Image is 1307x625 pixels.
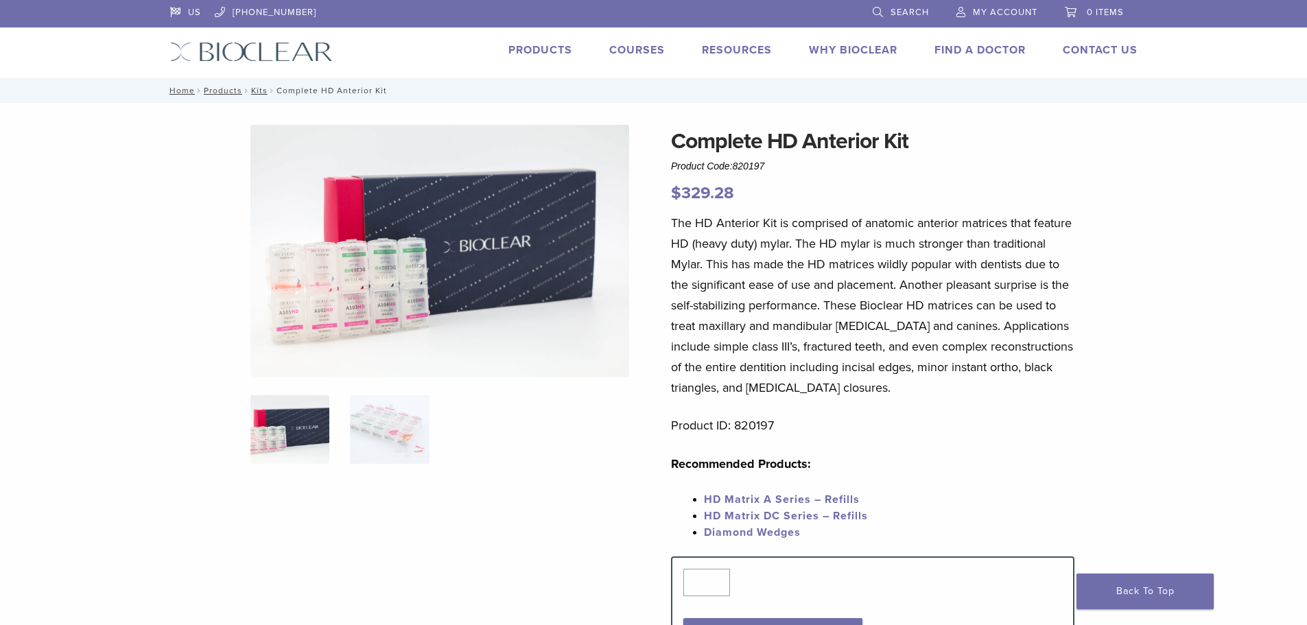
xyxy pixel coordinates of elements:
a: Diamond Wedges [704,526,801,539]
h1: Complete HD Anterior Kit [671,125,1074,158]
span: My Account [973,7,1037,18]
a: HD Matrix DC Series – Refills [704,509,868,523]
strong: Recommended Products: [671,456,811,471]
img: IMG_8088 (1) [250,125,629,377]
span: 820197 [733,161,765,172]
img: Complete HD Anterior Kit - Image 2 [350,395,429,464]
span: / [242,87,251,94]
img: IMG_8088-1-324x324.jpg [250,395,329,464]
nav: Complete HD Anterior Kit [160,78,1148,103]
a: Courses [609,43,665,57]
img: Bioclear [170,42,333,62]
p: The HD Anterior Kit is comprised of anatomic anterior matrices that feature HD (heavy duty) mylar... [671,213,1074,398]
a: Why Bioclear [809,43,897,57]
span: / [195,87,204,94]
a: Contact Us [1063,43,1138,57]
a: HD Matrix A Series – Refills [704,493,860,506]
a: Kits [251,86,268,95]
span: / [268,87,276,94]
a: Products [204,86,242,95]
p: Product ID: 820197 [671,415,1074,436]
span: $ [671,183,681,203]
a: Home [165,86,195,95]
a: Find A Doctor [934,43,1026,57]
a: Products [508,43,572,57]
span: 0 items [1087,7,1124,18]
bdi: 329.28 [671,183,734,203]
a: Resources [702,43,772,57]
span: Search [891,7,929,18]
a: Back To Top [1076,574,1214,609]
span: Product Code: [671,161,764,172]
